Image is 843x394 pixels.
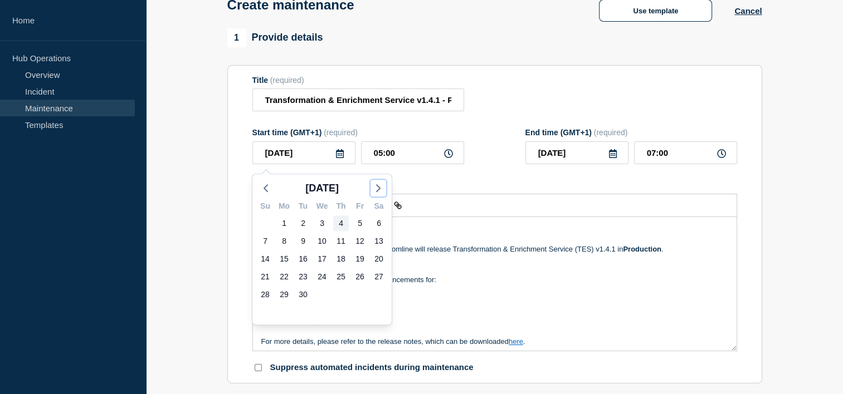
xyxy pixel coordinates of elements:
div: Message [252,181,737,190]
div: Th [332,200,350,214]
div: Fr [350,200,369,214]
div: Wednesday, Sep 3, 2025 [314,215,330,231]
div: Wednesday, Sep 17, 2025 [314,251,330,267]
input: YYYY-MM-DD [525,141,628,164]
div: Friday, Sep 12, 2025 [352,233,368,249]
div: Wednesday, Sep 24, 2025 [314,269,330,284]
input: Suppress automated incidents during maintenance [255,364,262,371]
div: Tuesday, Sep 30, 2025 [295,287,311,302]
div: Sunday, Sep 21, 2025 [257,269,273,284]
div: Tu [294,200,313,214]
input: Title [252,88,464,111]
div: Sunday, Sep 7, 2025 [257,233,273,249]
div: Provide details [227,28,323,47]
div: Saturday, Sep 27, 2025 [371,269,387,284]
div: Friday, Sep 5, 2025 [352,215,368,231]
p: Suppress automated incidents during maintenance [270,362,474,373]
input: HH:MM [361,141,464,164]
div: Sa [369,200,388,214]
div: Monday, Sep 22, 2025 [276,269,292,284]
button: Toggle link [390,199,406,212]
div: Start time (GMT+1) [252,128,464,137]
div: Friday, Sep 26, 2025 [352,269,368,284]
input: YYYY-MM-DD [252,141,355,164]
div: Tuesday, Sep 2, 2025 [295,215,311,231]
li: New CBPR mappings [272,306,728,316]
div: We [313,200,332,214]
div: Monday, Sep 15, 2025 [276,251,292,267]
li: CBPR bug fixes [272,316,728,326]
div: Wednesday, Sep 10, 2025 [314,233,330,249]
p: For more details, please refer to the release notes, which can be downloaded . [261,337,728,347]
input: HH:MM [634,141,737,164]
div: Tuesday, Sep 16, 2025 [295,251,311,267]
p: On , Bottomline will release Transformation & Enrichment Service (TES) v1.4.1 in . [261,244,728,254]
div: Saturday, Sep 13, 2025 [371,233,387,249]
div: Title [252,76,464,85]
span: (required) [324,128,358,137]
div: Thursday, Sep 11, 2025 [333,233,349,249]
li: CHAPS SR2025 [272,285,728,295]
p: This release includes bug fixes and enhancements for: [261,275,728,285]
a: here [509,337,523,346]
button: Cancel [734,6,762,16]
div: Tuesday, Sep 9, 2025 [295,233,311,249]
div: Su [256,200,275,214]
div: Monday, Sep 1, 2025 [276,215,292,231]
div: Monday, Sep 29, 2025 [276,287,292,302]
span: [DATE] [305,180,339,196]
div: Mo [275,200,294,214]
span: (required) [594,128,628,137]
span: (required) [270,76,304,85]
div: Saturday, Sep 6, 2025 [371,215,387,231]
div: Message [253,217,737,351]
button: [DATE] [301,180,343,196]
div: Thursday, Sep 25, 2025 [333,269,349,284]
div: Thursday, Sep 4, 2025 [333,215,349,231]
div: End time (GMT+1) [525,128,737,137]
div: Tuesday, Sep 23, 2025 [295,269,311,284]
div: Friday, Sep 19, 2025 [352,251,368,267]
div: Sunday, Sep 28, 2025 [257,287,273,302]
div: Saturday, Sep 20, 2025 [371,251,387,267]
div: Sunday, Sep 14, 2025 [257,251,273,267]
span: 1 [227,28,246,47]
div: Thursday, Sep 18, 2025 [333,251,349,267]
li: HVCS SR2025 [272,295,728,306]
div: Monday, Sep 8, 2025 [276,233,292,249]
strong: Production [623,245,661,253]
